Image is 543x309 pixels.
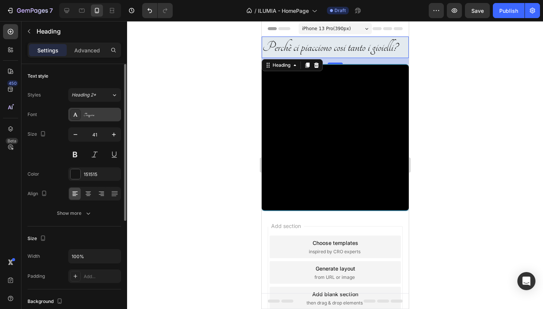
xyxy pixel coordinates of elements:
[28,73,48,80] div: Text style
[74,46,100,54] p: Advanced
[3,3,56,18] button: 7
[465,3,490,18] button: Save
[28,207,121,220] button: Show more
[28,234,48,244] div: Size
[84,171,119,178] div: 151515
[28,92,41,98] div: Styles
[28,129,48,139] div: Size
[28,253,40,260] div: Width
[28,111,37,118] div: Font
[84,112,119,118] div: Tangerine
[84,273,119,280] div: Add...
[499,7,518,15] div: Publish
[255,7,256,15] span: /
[7,80,18,86] div: 450
[72,92,96,98] span: Heading 2*
[28,297,64,307] div: Background
[493,3,525,18] button: Publish
[142,3,173,18] div: Undo/Redo
[258,7,309,15] span: ILUMIA - HomePage
[49,6,53,15] p: 7
[28,189,49,199] div: Align
[517,272,535,290] div: Open Intercom Messenger
[37,27,118,36] p: Heading
[334,7,346,14] span: Draft
[28,171,39,177] div: Color
[262,21,409,309] iframe: Design area
[69,249,121,263] input: Auto
[37,46,58,54] p: Settings
[6,138,18,144] div: Beta
[471,8,484,14] span: Save
[28,273,45,280] div: Padding
[68,88,121,102] button: Heading 2*
[57,210,92,217] div: Show more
